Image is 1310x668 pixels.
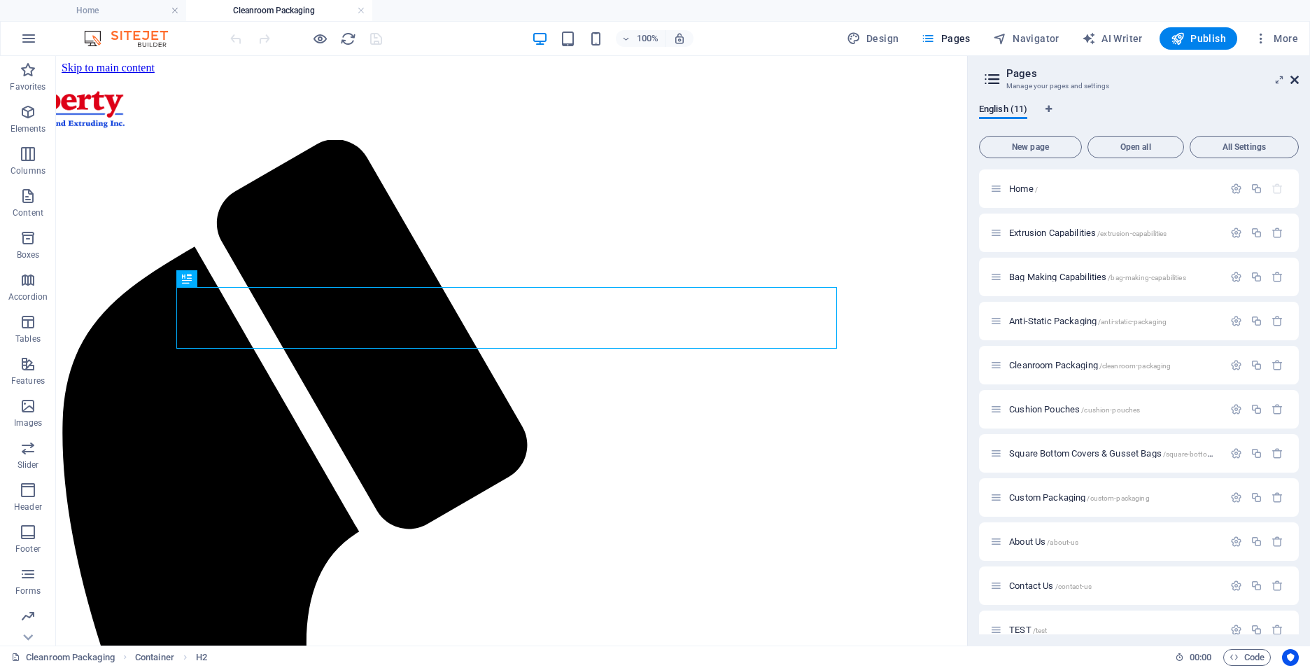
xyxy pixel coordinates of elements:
button: Code [1223,649,1271,666]
p: Boxes [17,249,40,260]
span: New page [985,143,1076,151]
span: 00 00 [1190,649,1211,666]
p: Footer [15,543,41,555]
p: Marketing [8,627,47,639]
div: Bag Making Capabilities/bag-making-capabilities [1005,272,1223,281]
div: Design (Ctrl+Alt+Y) [841,27,905,50]
div: Language Tabs [979,104,1299,130]
img: Editor Logo [80,30,185,47]
span: /square-bottom-covers-gusset-bags [1163,450,1279,458]
h3: Manage your pages and settings [1006,80,1271,92]
nav: breadcrumb [135,649,207,666]
span: : [1199,652,1202,662]
div: Cushion Pouches/cushion-pouches [1005,405,1223,414]
p: Header [14,501,42,513]
div: Duplicate [1251,271,1262,283]
span: Click to select. Double-click to edit [196,649,207,666]
div: Settings [1230,536,1242,548]
div: Duplicate [1251,536,1262,548]
button: Publish [1160,27,1237,50]
span: English (11) [979,101,1027,120]
span: Open all [1094,143,1178,151]
div: The startpage cannot be deleted [1272,183,1283,195]
i: Reload page [340,31,356,47]
div: Anti-Static Packaging/anti-static-packaging [1005,316,1223,326]
div: Settings [1230,447,1242,459]
div: Settings [1230,271,1242,283]
span: /custom-packaging [1087,494,1149,502]
div: Settings [1230,492,1242,503]
span: Navigator [993,32,1059,46]
p: Accordion [8,291,48,302]
span: /about-us [1047,538,1078,546]
div: Remove [1272,447,1283,459]
div: Remove [1272,359,1283,371]
button: More [1248,27,1304,50]
button: reload [339,30,356,47]
p: Images [14,417,43,429]
span: Click to open page [1009,272,1186,282]
div: TEST/test [1005,625,1223,634]
i: On resize automatically adjust zoom level to fit chosen device. [673,32,686,45]
div: Remove [1272,271,1283,283]
h6: Session time [1175,649,1212,666]
p: Elements [10,123,46,134]
button: All Settings [1190,136,1299,158]
button: Navigator [987,27,1065,50]
a: Click to cancel selection. Double-click to open Pages [11,649,115,666]
span: /extrusion-capabilities [1097,230,1167,237]
span: Click to open page [1009,183,1038,194]
button: 100% [616,30,665,47]
span: Design [847,32,899,46]
button: Pages [915,27,976,50]
span: /anti-static-packaging [1098,318,1167,326]
span: /bag-making-capabilities [1108,274,1185,281]
button: AI Writer [1076,27,1148,50]
div: Remove [1272,492,1283,503]
div: Remove [1272,536,1283,548]
div: Settings [1230,624,1242,636]
div: Duplicate [1251,359,1262,371]
button: Design [841,27,905,50]
div: Home/ [1005,184,1223,193]
div: About Us/about-us [1005,537,1223,546]
span: Click to open page [1009,228,1167,238]
p: Columns [10,165,45,176]
span: /contact-us [1055,583,1092,590]
div: Settings [1230,359,1242,371]
div: Remove [1272,315,1283,327]
span: All Settings [1196,143,1293,151]
div: Duplicate [1251,183,1262,195]
span: Click to open page [1009,580,1092,591]
div: Cleanroom Packaging/cleanroom-packaging [1005,361,1223,370]
div: Duplicate [1251,227,1262,239]
span: Click to open page [1009,536,1078,547]
div: Square Bottom Covers & Gusset Bags/square-bottom-covers-gusset-bags [1005,449,1223,458]
p: Features [11,375,45,387]
button: New page [979,136,1082,158]
div: Duplicate [1251,315,1262,327]
div: Settings [1230,315,1242,327]
button: Usercentrics [1282,649,1299,666]
a: Skip to main content [6,6,99,18]
span: /test [1033,627,1048,634]
span: AI Writer [1082,32,1143,46]
div: Duplicate [1251,403,1262,415]
div: Remove [1272,227,1283,239]
div: Settings [1230,227,1242,239]
div: Remove [1272,624,1283,636]
div: Settings [1230,580,1242,592]
p: Content [13,207,43,218]
h4: Cleanroom Packaging [186,3,372,18]
span: Click to open page [1009,492,1150,503]
button: Click here to leave preview mode and continue editing [311,30,328,47]
button: Open all [1087,136,1184,158]
span: Click to open page [1009,360,1171,370]
div: Duplicate [1251,492,1262,503]
span: /cushion-pouches [1081,406,1140,414]
span: Click to open page [1009,316,1167,326]
div: Extrusion Capabilities/extrusion-capabilities [1005,228,1223,237]
p: Tables [15,333,41,345]
span: Click to open page [1009,448,1278,459]
div: Settings [1230,403,1242,415]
